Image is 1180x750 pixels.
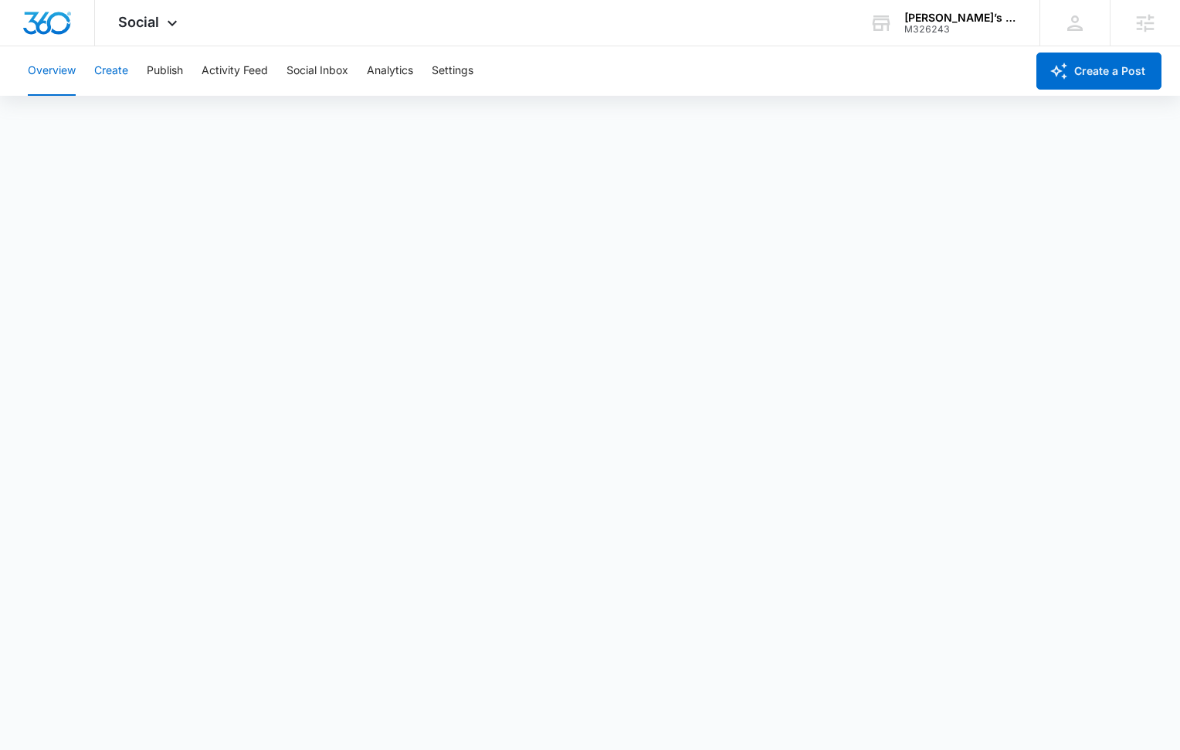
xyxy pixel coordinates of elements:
[1036,53,1161,90] button: Create a Post
[432,46,473,96] button: Settings
[94,46,128,96] button: Create
[118,14,159,30] span: Social
[147,46,183,96] button: Publish
[287,46,348,96] button: Social Inbox
[904,24,1017,35] div: account id
[904,12,1017,24] div: account name
[28,46,76,96] button: Overview
[202,46,268,96] button: Activity Feed
[367,46,413,96] button: Analytics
